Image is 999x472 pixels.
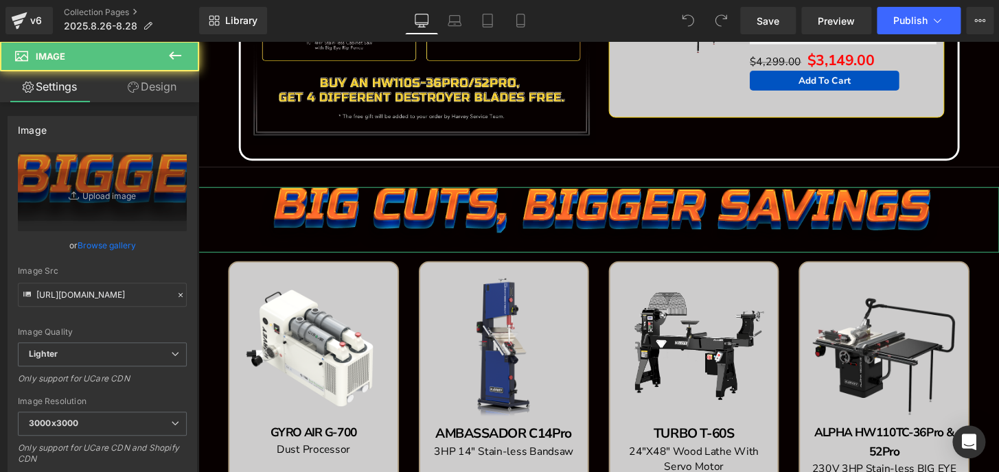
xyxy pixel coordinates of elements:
[81,416,157,432] span: Dust Processor
[199,7,267,34] a: New Library
[952,425,985,458] div: Open Intercom Messenger
[438,7,471,34] a: Laptop
[64,7,199,18] a: Collection Pages
[631,436,791,467] div: To enrich screen reader interactions, please activate Accessibility in Grammarly extension settings
[966,7,994,34] button: More
[631,237,791,397] img: ALPHA HW110TC-36Pro & 52Pro 10
[707,7,735,34] button: Redo
[572,14,625,29] span: $4,299.00
[27,12,45,29] div: v6
[18,266,187,276] div: Image Src
[39,237,199,397] img: GYRO AIR G-700 Dust Processor
[29,349,58,359] b: Lighter
[246,398,387,416] b: AMBASSADOR C14Pro
[504,7,537,34] a: Mobile
[434,237,594,397] img: TURBO T-60S 24
[623,35,676,48] span: Add To Cart
[102,71,202,102] a: Design
[434,418,594,449] div: To enrich screen reader interactions, please activate Accessibility in Grammarly extension settings
[78,233,136,257] a: Browse gallery
[18,117,47,136] div: Image
[18,397,187,406] div: Image Resolution
[29,418,78,428] b: 3000x3000
[757,14,779,28] span: Save
[447,418,582,449] span: 24"X48" Wood Lathe With Servo Motor
[18,238,187,252] div: or
[5,7,53,34] a: v6
[818,14,855,28] span: Preview
[471,7,504,34] a: Tablet
[18,373,187,393] div: Only support for UCare CDN
[237,237,397,397] img: AMBASSADOR C14Pro 3HP 14
[36,51,65,62] span: Image
[405,7,438,34] a: Desktop
[18,283,187,307] input: Link
[877,7,961,34] button: Publish
[893,15,928,26] span: Publish
[225,14,257,27] span: Library
[572,31,727,51] button: Add To Cart
[244,418,389,434] span: 3HP 14" Stain-less Bandsaw
[636,436,786,467] span: 230V 3HP Stain-less BIG EYE Table Saw
[801,7,871,34] a: Preview
[64,21,137,32] span: 2025.8.26-8.28
[39,416,199,432] div: To enrich screen reader interactions, please activate Accessibility in Grammarly extension settings
[74,398,164,414] b: GYRO AIR G-700
[674,7,702,34] button: Undo
[639,398,784,434] b: ALPHA HW110TC-36Pro & 52Pro
[472,398,556,416] b: TURBO T-60S
[632,10,701,31] span: $3,149.00
[18,327,187,337] div: Image Quality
